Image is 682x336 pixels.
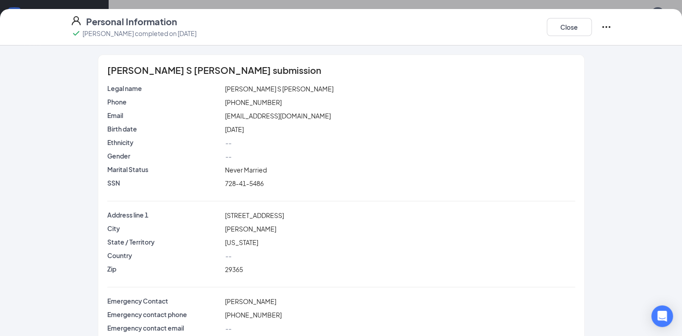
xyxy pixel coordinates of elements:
span: [PHONE_NUMBER] [225,311,282,319]
svg: Ellipses [601,22,612,32]
div: Open Intercom Messenger [651,305,673,327]
button: Close [547,18,592,36]
span: Never Married [225,166,267,174]
p: Phone [107,97,222,106]
span: 29365 [225,265,243,273]
p: Legal name [107,84,222,93]
p: City [107,224,222,233]
span: [DATE] [225,125,244,133]
h4: Personal Information [86,15,177,28]
p: SSN [107,178,222,187]
span: [PERSON_NAME] [225,225,276,233]
p: Email [107,111,222,120]
p: State / Territory [107,237,222,246]
p: Emergency contact phone [107,310,222,319]
p: Marital Status [107,165,222,174]
p: Zip [107,264,222,273]
p: Gender [107,151,222,160]
span: -- [225,152,231,160]
p: [PERSON_NAME] completed on [DATE] [82,29,197,38]
span: 728-41-5486 [225,179,264,187]
p: Ethnicity [107,138,222,147]
span: [STREET_ADDRESS] [225,211,284,219]
span: -- [225,324,231,332]
span: -- [225,139,231,147]
span: -- [225,252,231,260]
span: [PHONE_NUMBER] [225,98,282,106]
p: Emergency contact email [107,323,222,332]
span: [PERSON_NAME] S [PERSON_NAME] submission [107,66,321,75]
svg: User [71,15,82,26]
span: [PERSON_NAME] [225,297,276,305]
span: [PERSON_NAME] S [PERSON_NAME] [225,85,334,93]
p: Country [107,251,222,260]
svg: Checkmark [71,28,82,39]
span: [US_STATE] [225,238,258,246]
p: Emergency Contact [107,296,222,305]
span: [EMAIL_ADDRESS][DOMAIN_NAME] [225,112,331,120]
p: Birth date [107,124,222,133]
p: Address line 1 [107,210,222,219]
